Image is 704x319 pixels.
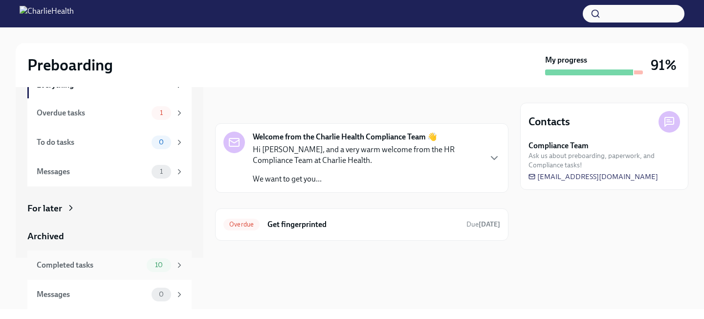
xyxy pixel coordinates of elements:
[223,217,500,232] a: OverdueGet fingerprintedDue[DATE]
[27,55,113,75] h2: Preboarding
[267,219,459,230] h6: Get fingerprinted
[27,230,192,243] a: Archived
[154,168,169,175] span: 1
[154,109,169,116] span: 1
[253,132,437,142] strong: Welcome from the Charlie Health Compliance Team 👋
[27,280,192,309] a: Messages0
[479,220,500,228] strong: [DATE]
[223,221,260,228] span: Overdue
[528,172,658,182] a: [EMAIL_ADDRESS][DOMAIN_NAME]
[37,137,148,148] div: To do tasks
[153,291,170,298] span: 0
[253,144,481,166] p: Hi [PERSON_NAME], and a very warm welcome from the HR Compliance Team at Charlie Health.
[528,140,589,151] strong: Compliance Team
[215,103,261,115] div: In progress
[545,55,587,66] strong: My progress
[27,202,192,215] a: For later
[466,220,500,229] span: August 15th, 2025 09:00
[149,261,169,269] span: 10
[153,138,170,146] span: 0
[37,289,148,300] div: Messages
[37,108,148,118] div: Overdue tasks
[27,202,62,215] div: For later
[27,128,192,157] a: To do tasks0
[651,56,677,74] h3: 91%
[253,174,481,184] p: We want to get you...
[27,251,192,280] a: Completed tasks10
[27,157,192,186] a: Messages1
[466,220,500,228] span: Due
[528,114,570,129] h4: Contacts
[27,98,192,128] a: Overdue tasks1
[37,260,143,271] div: Completed tasks
[528,151,680,170] span: Ask us about preboarding, paperwork, and Compliance tasks!
[37,166,148,177] div: Messages
[20,6,74,22] img: CharlieHealth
